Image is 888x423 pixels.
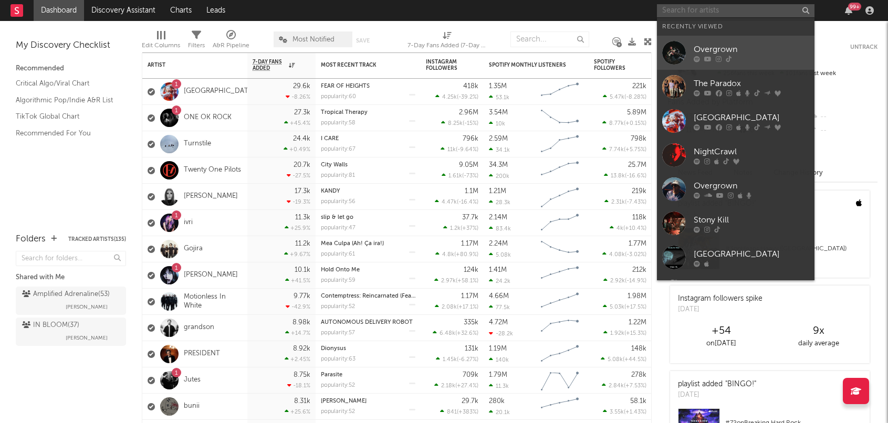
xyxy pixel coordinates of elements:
div: popularity: 52 [321,304,355,310]
span: 4.47k [442,199,457,205]
div: +25.6 % [285,408,310,415]
a: Dionysus [321,346,346,352]
span: +1.43 % [625,409,645,415]
div: +41.5 % [285,277,310,284]
div: 5.08k [489,251,511,258]
button: 99+ [845,6,852,15]
div: My Discovery Checklist [16,39,126,52]
div: 278k [631,372,646,378]
div: 29.7k [462,398,478,405]
div: popularity: 52 [321,383,355,388]
div: Filters [188,26,205,57]
span: -16.6 % [626,173,645,179]
a: Idkconundrum [657,274,814,309]
svg: Chart title [536,105,583,131]
span: 7.74k [609,147,624,153]
div: 37.7k [462,214,478,221]
div: 10k [489,120,505,127]
div: Recommended [16,62,126,75]
div: ( ) [603,93,646,100]
svg: Chart title [536,157,583,184]
div: 2.24M [489,240,508,247]
div: Shared with Me [16,271,126,284]
div: ( ) [441,120,478,126]
div: 798k [631,135,646,142]
a: City Walls [321,162,348,168]
svg: Chart title [536,131,583,157]
div: ( ) [602,382,646,389]
div: ( ) [603,330,646,336]
a: Tropical Therapy [321,110,368,115]
div: on [DATE] [673,337,770,350]
span: 2.84k [609,383,624,389]
div: 17.3k [295,188,310,195]
div: 99 + [848,3,861,10]
div: Edit Columns [142,26,180,57]
span: 5.03k [610,304,624,310]
div: 11.2k [295,240,310,247]
a: [PERSON_NAME] [184,271,238,280]
div: 9.77k [294,293,310,300]
div: popularity: 52 [321,409,355,415]
div: 2.14M [489,214,507,221]
div: popularity: 60 [321,94,356,100]
div: [DATE] [678,304,762,315]
div: -27.5 % [287,172,310,179]
div: daily average [770,337,867,350]
div: 8.98k [292,319,310,326]
a: grandson [184,323,214,332]
div: ( ) [442,172,478,179]
div: 131k [465,345,478,352]
div: -8.26 % [286,93,310,100]
div: ( ) [443,225,478,231]
span: -73 % [464,173,477,179]
div: -18.1 % [287,382,310,389]
span: +17.5 % [626,304,645,310]
div: 5.89M [627,109,646,116]
div: popularity: 67 [321,146,356,152]
div: Overgrown [694,43,809,56]
div: ( ) [604,172,646,179]
a: Twenty One Pilots [184,166,241,175]
div: Folders [16,233,46,246]
div: +2.45 % [285,356,310,363]
span: [PERSON_NAME] [66,332,108,344]
div: ( ) [602,146,646,153]
span: 4k [617,226,623,231]
div: 11.3k [489,383,509,389]
svg: Chart title [536,315,583,341]
a: Algorithmic Pop/Indie A&R List [16,94,116,106]
div: 27.3k [294,109,310,116]
svg: Chart title [536,79,583,105]
div: 8.75k [294,372,310,378]
div: A&R Pipeline [213,26,249,57]
div: Filters [188,39,205,52]
div: Instagram Followers [426,59,463,71]
div: 140k [489,356,509,363]
div: IN BLOOM ( 37 ) [22,319,79,332]
span: 11k [447,147,456,153]
div: popularity: 59 [321,278,356,283]
div: 418k [463,83,478,90]
div: watermolen [321,398,415,404]
svg: Chart title [536,184,583,210]
div: +54 [673,325,770,337]
div: -28.2k [489,330,513,337]
div: ( ) [603,303,646,310]
div: [GEOGRAPHIC_DATA] [694,111,809,124]
div: 34.1k [489,146,510,153]
div: popularity: 81 [321,173,355,178]
div: [GEOGRAPHIC_DATA] [694,248,809,260]
span: +58.1 % [457,278,477,284]
a: ivri [184,218,193,227]
div: 1.19M [489,345,507,352]
div: 7-Day Fans Added (7-Day Fans Added) [408,39,486,52]
a: Turnstile [184,140,211,149]
div: ( ) [602,120,646,126]
div: 124k [464,267,478,273]
svg: Chart title [536,262,583,289]
div: Artist [148,62,226,68]
div: ( ) [435,198,478,205]
div: +0.49 % [284,146,310,153]
div: Amplified Adrenaline ( 53 ) [22,288,110,301]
